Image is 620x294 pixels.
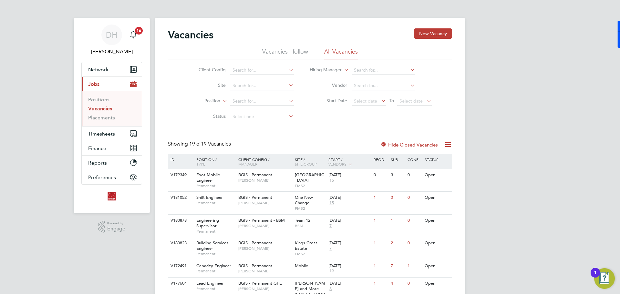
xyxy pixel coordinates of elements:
label: Start Date [310,98,347,104]
div: Site / [293,154,327,169]
span: Timesheets [88,131,115,137]
nav: Main navigation [74,18,150,213]
div: 1 [594,273,597,281]
div: 0 [372,169,389,181]
a: 16 [127,25,140,45]
label: Status [189,113,226,119]
span: Type [196,161,205,167]
input: Search for... [230,97,294,106]
div: 0 [406,215,423,227]
span: [GEOGRAPHIC_DATA] [295,172,324,183]
span: Jobs [88,81,99,87]
div: V180878 [169,215,191,227]
span: Network [88,66,108,73]
span: 7 [328,246,333,251]
li: Vacancies I follow [262,48,308,59]
span: BSM [295,223,325,228]
div: 1 [372,278,389,289]
span: Permanent [196,269,235,274]
div: 7 [389,260,406,272]
span: Manager [238,161,257,167]
div: Reqd [372,154,389,165]
span: Site Group [295,161,317,167]
div: Open [423,192,451,204]
label: Hide Closed Vacancies [380,142,438,148]
span: 15 [328,178,335,183]
span: FMS2 [295,251,325,257]
button: Jobs [82,77,142,91]
span: BGIS - Permanent GPE [238,280,282,286]
div: Position / [191,154,237,169]
div: Conf [406,154,423,165]
span: FMS2 [295,183,325,188]
label: Client Config [189,67,226,73]
div: [DATE] [328,240,370,246]
span: 19 of [189,141,201,147]
span: Powered by [107,221,125,226]
label: Site [189,82,226,88]
span: DH [106,31,118,39]
a: DH[PERSON_NAME] [81,25,142,56]
a: Go to home page [81,191,142,201]
label: Hiring Manager [305,67,342,73]
button: Timesheets [82,127,142,141]
span: Mobile [295,263,308,269]
span: BGIS - Permanent [238,263,272,269]
span: Shift Engineer [196,195,223,200]
div: 1 [372,260,389,272]
span: Permanent [196,229,235,234]
div: Open [423,169,451,181]
span: Preferences [88,174,116,180]
span: [PERSON_NAME] [238,246,292,251]
span: Daniel Hobbs [81,48,142,56]
span: [PERSON_NAME] [238,269,292,274]
span: 19 [328,269,335,274]
input: Search for... [352,81,415,90]
div: [DATE] [328,281,370,286]
label: Position [183,98,220,104]
a: Placements [88,115,115,121]
span: Select date [399,98,423,104]
img: optionsresourcing-logo-retina.png [107,191,117,201]
div: Client Config / [237,154,293,169]
span: 16 [135,27,143,35]
div: [DATE] [328,218,370,223]
span: 19 Vacancies [189,141,231,147]
div: 1 [372,237,389,249]
span: Permanent [196,183,235,188]
button: Finance [82,141,142,155]
div: V177604 [169,278,191,289]
div: 0 [406,169,423,181]
button: Open Resource Center, 1 new notification [594,268,615,289]
span: Kings Cross Estate [295,240,317,251]
div: 1 [406,260,423,272]
li: All Vacancies [324,48,358,59]
span: [PERSON_NAME] [238,200,292,206]
button: New Vacancy [414,28,452,39]
button: Preferences [82,170,142,184]
div: [DATE] [328,172,370,178]
div: Status [423,154,451,165]
div: 1 [372,192,389,204]
div: 3 [389,169,406,181]
span: BGIS - Permanent [238,195,272,200]
div: Open [423,237,451,249]
div: 2 [389,237,406,249]
div: 0 [406,278,423,289]
div: V180823 [169,237,191,249]
span: Foot Mobile Engineer [196,172,220,183]
span: Finance [88,145,106,151]
div: 4 [389,278,406,289]
div: Open [423,260,451,272]
a: Powered byEngage [98,221,126,233]
span: Permanent [196,200,235,206]
span: 7 [328,223,333,229]
div: Showing [168,141,232,147]
input: Search for... [230,81,294,90]
span: Building Services Engineer [196,240,228,251]
span: Vendors [328,161,346,167]
span: BGIS - Permanent - BSM [238,218,285,223]
div: Sub [389,154,406,165]
span: [PERSON_NAME] [238,223,292,228]
span: Engineering Supervisor [196,218,219,228]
